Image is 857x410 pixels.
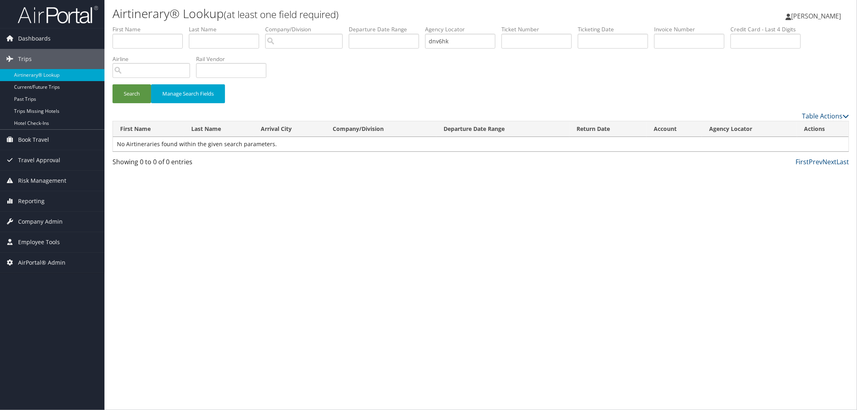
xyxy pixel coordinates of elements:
label: Last Name [189,25,265,33]
th: Agency Locator: activate to sort column ascending [702,121,797,137]
button: Manage Search Fields [151,84,225,103]
th: Last Name: activate to sort column descending [184,121,254,137]
label: Ticket Number [501,25,578,33]
a: Prev [809,157,822,166]
h1: Airtinerary® Lookup [112,5,603,22]
span: Trips [18,49,32,69]
span: AirPortal® Admin [18,253,65,273]
small: (at least one field required) [224,8,339,21]
a: [PERSON_NAME] [785,4,849,28]
span: Book Travel [18,130,49,150]
a: Next [822,157,837,166]
label: Ticketing Date [578,25,654,33]
th: First Name: activate to sort column ascending [113,121,184,137]
label: Credit Card - Last 4 Digits [730,25,807,33]
label: Agency Locator [425,25,501,33]
th: Return Date: activate to sort column ascending [569,121,647,137]
label: Departure Date Range [349,25,425,33]
th: Company/Division [325,121,436,137]
th: Arrival City: activate to sort column ascending [254,121,325,137]
th: Account: activate to sort column ascending [646,121,702,137]
span: [PERSON_NAME] [791,12,841,20]
td: No Airtineraries found within the given search parameters. [113,137,849,151]
label: First Name [112,25,189,33]
label: Invoice Number [654,25,730,33]
th: Departure Date Range: activate to sort column ascending [436,121,569,137]
a: Last [837,157,849,166]
span: Dashboards [18,29,51,49]
span: Travel Approval [18,150,60,170]
button: Search [112,84,151,103]
span: Reporting [18,191,45,211]
a: First [796,157,809,166]
th: Actions [797,121,849,137]
span: Risk Management [18,171,66,191]
span: Company Admin [18,212,63,232]
span: Employee Tools [18,232,60,252]
label: Airline [112,55,196,63]
label: Company/Division [265,25,349,33]
img: airportal-logo.png [18,5,98,24]
label: Rail Vendor [196,55,272,63]
a: Table Actions [802,112,849,120]
div: Showing 0 to 0 of 0 entries [112,157,288,171]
